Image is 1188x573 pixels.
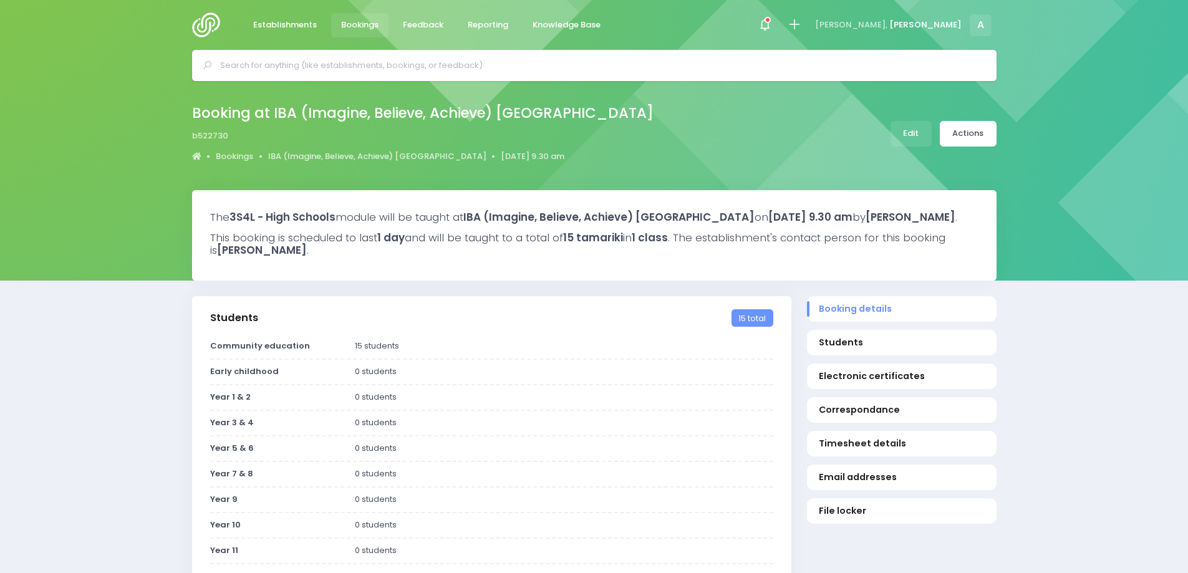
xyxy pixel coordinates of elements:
strong: IBA (Imagine, Believe, Achieve) [GEOGRAPHIC_DATA] [463,209,755,224]
div: 0 students [347,544,781,557]
strong: Community education [210,340,310,352]
strong: 15 tamariki [563,230,623,245]
strong: Year 1 & 2 [210,391,251,403]
div: 0 students [347,417,781,429]
span: Correspondance [819,403,984,417]
strong: Year 10 [210,519,241,531]
strong: 1 class [632,230,668,245]
h3: This booking is scheduled to last and will be taught to a total of in . The establishment's conta... [210,231,978,257]
h3: Students [210,312,258,324]
a: [DATE] 9.30 am [501,150,564,163]
span: b522730 [192,130,228,142]
strong: [PERSON_NAME] [217,243,307,258]
a: Reporting [458,13,519,37]
input: Search for anything (like establishments, bookings, or feedback) [220,56,979,75]
strong: Early childhood [210,365,279,377]
div: 0 students [347,493,781,506]
a: File locker [807,498,997,524]
div: 0 students [347,442,781,455]
span: Timesheet details [819,437,984,450]
a: Correspondance [807,397,997,423]
span: Reporting [468,19,508,31]
div: 15 students [347,340,781,352]
a: Timesheet details [807,431,997,456]
span: [PERSON_NAME], [815,19,887,31]
span: A [970,14,992,36]
strong: Year 5 & 6 [210,442,254,454]
span: File locker [819,504,984,518]
a: Establishments [243,13,327,37]
a: Electronic certificates [807,364,997,389]
div: 0 students [347,365,781,378]
h2: Booking at IBA (Imagine, Believe, Achieve) [GEOGRAPHIC_DATA] [192,105,654,122]
div: 0 students [347,519,781,531]
a: Knowledge Base [523,13,611,37]
a: Edit [891,121,932,147]
a: Students [807,330,997,355]
a: Email addresses [807,465,997,490]
span: Booking details [819,302,984,315]
strong: Year 3 & 4 [210,417,254,428]
div: 0 students [347,391,781,403]
strong: Year 11 [210,544,238,556]
strong: Year 9 [210,493,238,505]
span: [PERSON_NAME] [889,19,962,31]
strong: Year 7 & 8 [210,468,253,479]
span: Email addresses [819,471,984,484]
span: Establishments [253,19,317,31]
h3: The module will be taught at on by . [210,211,978,223]
strong: [PERSON_NAME] [866,209,955,224]
span: Bookings [341,19,379,31]
strong: 1 day [377,230,405,245]
span: Students [819,336,984,349]
strong: [DATE] 9.30 am [768,209,852,224]
a: Booking details [807,296,997,322]
span: Knowledge Base [533,19,601,31]
span: 15 total [732,309,773,327]
a: Bookings [331,13,389,37]
a: Bookings [216,150,253,163]
strong: 3S4L - High Schools [229,209,336,224]
a: Feedback [393,13,454,37]
a: IBA (Imagine, Believe, Achieve) [GEOGRAPHIC_DATA] [268,150,486,163]
span: Electronic certificates [819,370,984,383]
img: Logo [192,12,228,37]
div: 0 students [347,468,781,480]
span: Feedback [403,19,443,31]
a: Actions [940,121,997,147]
